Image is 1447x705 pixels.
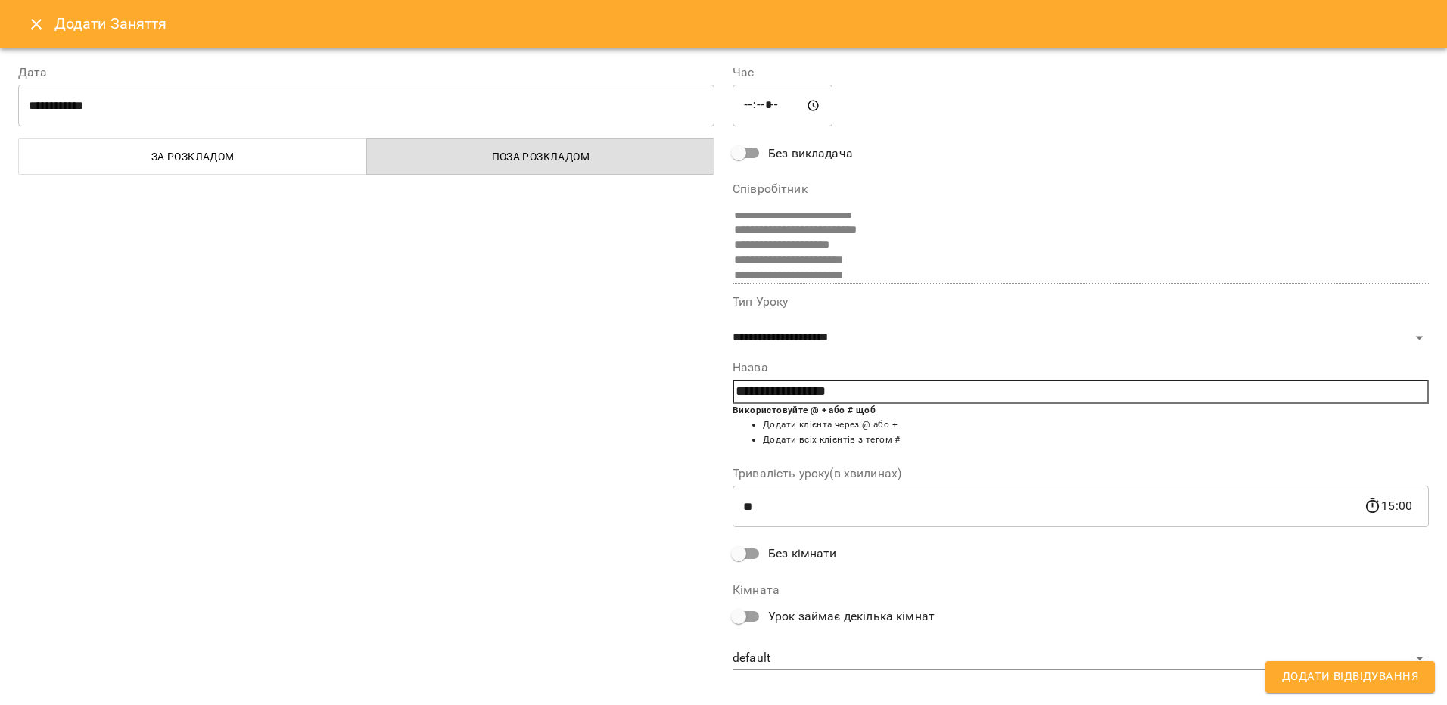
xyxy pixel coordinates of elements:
span: Без кімнати [768,545,837,563]
li: Додати всіх клієнтів з тегом # [763,433,1429,448]
label: Тип Уроку [733,296,1429,308]
label: Час [733,67,1429,79]
b: Використовуйте @ + або # щоб [733,405,876,415]
label: Дата [18,67,714,79]
label: Співробітник [733,183,1429,195]
button: Поза розкладом [366,138,715,175]
button: Close [18,6,54,42]
span: Поза розкладом [376,148,706,166]
li: Додати клієнта через @ або + [763,418,1429,433]
label: Кімната [733,584,1429,596]
label: Назва [733,362,1429,374]
button: Додати Відвідування [1265,661,1435,693]
label: Тривалість уроку(в хвилинах) [733,467,1429,480]
h6: Додати Заняття [54,12,1429,36]
span: За розкладом [28,148,358,166]
div: default [733,647,1429,671]
button: За розкладом [18,138,367,175]
span: Урок займає декілька кімнат [768,607,935,626]
span: Додати Відвідування [1282,667,1418,687]
span: Без викладача [768,144,853,163]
